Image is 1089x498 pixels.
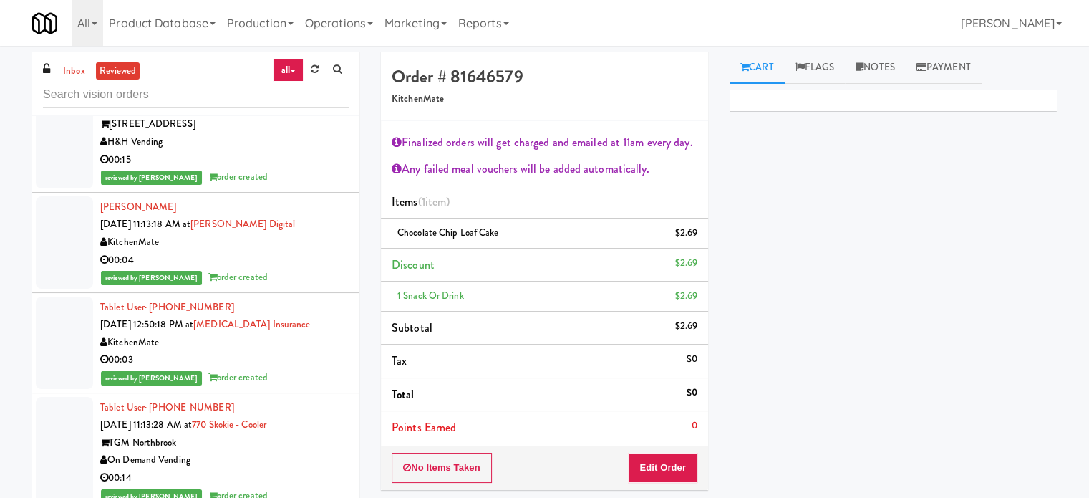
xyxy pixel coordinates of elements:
[100,317,193,331] span: [DATE] 12:50:18 PM at
[392,320,432,336] span: Subtotal
[100,469,349,487] div: 00:14
[100,115,349,133] div: [STREET_ADDRESS]
[100,418,192,431] span: [DATE] 11:13:28 AM at
[675,254,698,272] div: $2.69
[425,193,446,210] ng-pluralize: item
[392,158,697,180] div: Any failed meal vouchers will be added automatically.
[100,151,349,169] div: 00:15
[675,317,698,335] div: $2.69
[392,453,492,483] button: No Items Taken
[692,417,697,435] div: 0
[906,52,982,84] a: Payment
[100,300,234,314] a: Tablet User· [PHONE_NUMBER]
[32,193,359,293] li: [PERSON_NAME][DATE] 11:13:18 AM at[PERSON_NAME] DigitalKitchenMate00:04reviewed by [PERSON_NAME]o...
[59,62,89,80] a: inbox
[145,300,234,314] span: · [PHONE_NUMBER]
[392,94,697,105] h5: KitchenMate
[193,317,310,331] a: [MEDICAL_DATA] Insurance
[628,453,697,483] button: Edit Order
[100,217,190,231] span: [DATE] 11:13:18 AM at
[32,293,359,393] li: Tablet User· [PHONE_NUMBER][DATE] 12:50:18 PM at[MEDICAL_DATA] InsuranceKitchenMate00:03reviewed ...
[418,193,450,210] span: (1 )
[687,350,697,368] div: $0
[101,371,202,386] span: reviewed by [PERSON_NAME]
[100,133,349,151] div: H&H Vending
[101,271,202,285] span: reviewed by [PERSON_NAME]
[192,418,266,431] a: 770 Skokie - Cooler
[392,419,456,436] span: Points Earned
[845,52,906,84] a: Notes
[730,52,785,84] a: Cart
[100,451,349,469] div: On Demand Vending
[392,386,415,403] span: Total
[100,434,349,452] div: TGM Northbrook
[100,351,349,369] div: 00:03
[392,67,697,86] h4: Order # 81646579
[397,226,498,239] span: Chocolate Chip Loaf Cake
[100,401,234,414] a: Tablet User· [PHONE_NUMBER]
[96,62,140,80] a: reviewed
[392,353,407,369] span: Tax
[208,370,268,384] span: order created
[43,82,349,108] input: Search vision orders
[273,59,303,82] a: all
[100,334,349,352] div: KitchenMate
[100,200,176,214] a: [PERSON_NAME]
[32,11,57,36] img: Micromart
[190,217,295,231] a: [PERSON_NAME] Digital
[208,270,268,284] span: order created
[392,193,450,210] span: Items
[675,224,698,242] div: $2.69
[208,170,268,183] span: order created
[32,75,359,193] li: Tablet User· [PHONE_NUMBER][DATE] 11:13:58 AM at1140 S Wabash - Left - Fridge[STREET_ADDRESS]H&H ...
[392,257,435,273] span: Discount
[397,289,464,302] span: 1 Snack or Drink
[145,401,234,414] span: · [PHONE_NUMBER]
[100,234,349,252] div: KitchenMate
[101,171,202,185] span: reviewed by [PERSON_NAME]
[100,252,349,269] div: 00:04
[687,384,697,402] div: $0
[392,132,697,153] div: Finalized orders will get charged and emailed at 11am every day.
[675,287,698,305] div: $2.69
[785,52,846,84] a: Flags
